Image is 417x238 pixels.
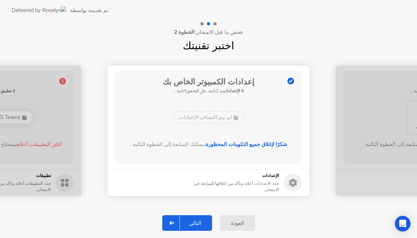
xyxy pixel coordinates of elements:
img: Delivered by Rosalyn [12,7,66,14]
button: التالي [162,215,212,231]
h4: فحص ما قبل الامتحان: [174,28,243,36]
div: العودة [222,220,253,226]
h5: منذ 2ثانية، جارٍ التحقق3ثانية... [163,88,254,94]
h5: الإعدادات [180,172,279,179]
b: شكرًا لإغلاق جميع التكوينات المحظورة.. [203,141,287,147]
h1: اختبر تقنيتك [183,38,234,53]
button: العودة [220,215,255,231]
div: التالي [180,220,210,226]
div: يمكنك المتابعة إلى الخطوة التالية.. [125,141,293,148]
div: تم تقديمه بواسطة [70,7,108,14]
h1: إعدادات الكمبيوتر الخاص بك [163,76,254,88]
div: Open Intercom Messenger [395,216,410,231]
b: 0 الإعدادات [226,88,244,93]
div: لم يتم اكتشاف الإعدادات [172,111,244,124]
b: الخطوة 2 [174,29,194,35]
div: حدد الإعدادات أعلاه وتأكد من إغلاقها للمتابعة في الامتحان. [180,180,279,193]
